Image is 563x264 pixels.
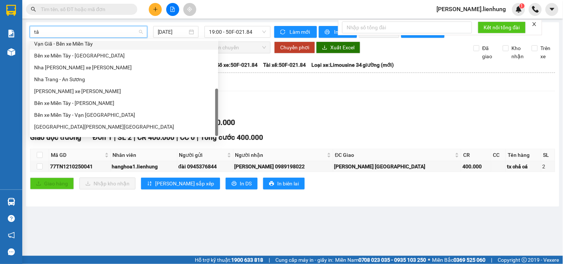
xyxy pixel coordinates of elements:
th: CR [461,149,491,161]
span: printer [325,29,331,35]
span: Số xe: 50F-021.84 [216,61,258,69]
div: Nha Trang - Tây Ninh [30,133,218,145]
span: download [322,45,327,51]
span: Cung cấp máy in - giấy in: [275,256,333,264]
div: hanghoa1.lienhung [112,162,176,171]
span: Chọn chuyến [209,42,266,53]
span: ⚪️ [428,258,431,261]
span: Miền Bắc [432,256,486,264]
span: Người gửi [179,151,226,159]
button: downloadNhập kho nhận [79,178,135,189]
button: uploadGiao hàng [30,178,74,189]
th: Tên hàng [506,149,541,161]
div: [PERSON_NAME] xe [PERSON_NAME] [34,87,214,95]
span: Kho nhận [509,44,527,60]
button: Chuyển phơi [274,42,315,53]
div: Nha Trang - Bến xe Miền Tây [30,62,218,73]
span: | [269,256,270,264]
th: SL [541,149,555,161]
td: 77TN1210250041 [49,161,111,172]
span: Tài xế: 50F-021.84 [263,61,306,69]
span: | [114,133,116,142]
button: file-add [166,3,179,16]
span: | [134,133,135,142]
div: Bến xe Miền Tây - [GEOGRAPHIC_DATA] [34,52,214,60]
div: 77TN1210250041 [50,162,109,171]
img: warehouse-icon [7,48,15,56]
span: notification [8,232,15,239]
span: 19:00 - 50F-021.84 [209,26,266,37]
span: [PERSON_NAME] sắp xếp [155,179,214,188]
span: Tổng cước 400.000 [200,133,263,142]
div: Vạn Giã - Bến xe Miền Tây [34,40,214,48]
span: | [176,133,178,142]
div: Nha [PERSON_NAME] xe [PERSON_NAME] [34,63,214,72]
span: plus [153,7,158,12]
span: CC 0 [180,133,195,142]
span: file-add [170,7,175,12]
img: phone-icon [532,6,539,13]
span: sort-ascending [147,181,152,187]
button: plus [149,3,162,16]
span: caret-down [549,6,556,13]
div: Vạn Giã - Bến xe Miền Tây [30,38,218,50]
span: ĐC Giao [335,151,454,159]
img: warehouse-icon [7,198,15,206]
input: Tìm tên, số ĐT hoặc mã đơn [41,5,128,13]
span: Xuất Excel [330,43,354,52]
strong: 0369 525 060 [454,257,486,263]
img: icon-new-feature [515,6,522,13]
div: Nha Trang - An Sương [34,75,214,83]
div: Bến xe Miền Tây - Vạn [GEOGRAPHIC_DATA] [34,111,214,119]
span: close [532,22,537,27]
span: Giao dọc đường [30,133,82,142]
div: Bến xe Miền Tây - Ninh Hòa [30,97,218,109]
div: 2 [543,162,554,171]
span: Trên xe [538,44,556,60]
div: [PERSON_NAME] 0989198022 [235,162,332,171]
span: In DS [240,179,252,188]
th: Nhân viên [111,149,177,161]
span: In phơi [334,28,351,36]
input: Nhập số tổng đài [342,22,472,33]
span: printer [269,181,274,187]
span: Miền Nam [335,256,426,264]
span: | [491,256,492,264]
span: message [8,248,15,255]
div: [GEOGRAPHIC_DATA][PERSON_NAME][GEOGRAPHIC_DATA] [34,123,214,131]
div: Bến xe Miền Tây - Nha Trang [30,50,218,62]
div: Tây Ninh - Nha Trang [30,121,218,133]
span: In biên lai [277,179,299,188]
div: Ninh Hòa - Bến xe Miền Tây [30,85,218,97]
span: question-circle [8,215,15,222]
div: Nha Trang - An Sương [30,73,218,85]
span: Mã GD [51,151,103,159]
span: | [197,133,199,142]
button: downloadXuất Excel [316,42,360,53]
span: [PERSON_NAME].lienhung [431,4,512,14]
span: sync [280,29,287,35]
div: [GEOGRAPHIC_DATA][PERSON_NAME][GEOGRAPHIC_DATA][PERSON_NAME] [34,135,214,143]
span: Làm mới [289,28,311,36]
span: Kết nối tổng đài [484,23,520,32]
img: logo-vxr [6,5,16,16]
th: CC [491,149,506,161]
div: [PERSON_NAME] [GEOGRAPHIC_DATA] [334,162,460,171]
span: CR 400.000 [137,133,174,142]
span: aim [187,7,192,12]
div: 400.000 [462,162,490,171]
button: syncLàm mới [274,26,317,38]
span: 1 [521,3,523,9]
input: 12/10/2025 [158,28,188,36]
img: solution-icon [7,30,15,37]
span: Loại xe: Limousine 34 giường (mới) [311,61,394,69]
span: Đơn 1 [93,133,112,142]
div: Bến xe Miền Tây - Vạn Giã [30,109,218,121]
sup: 1 [520,3,525,9]
div: đài 0945376844 [179,162,232,171]
button: caret-down [546,3,559,16]
div: Bến xe Miền Tây - [PERSON_NAME] [34,99,214,107]
span: search [31,7,36,12]
button: printerIn phơi [319,26,357,38]
button: printerIn DS [226,178,258,189]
